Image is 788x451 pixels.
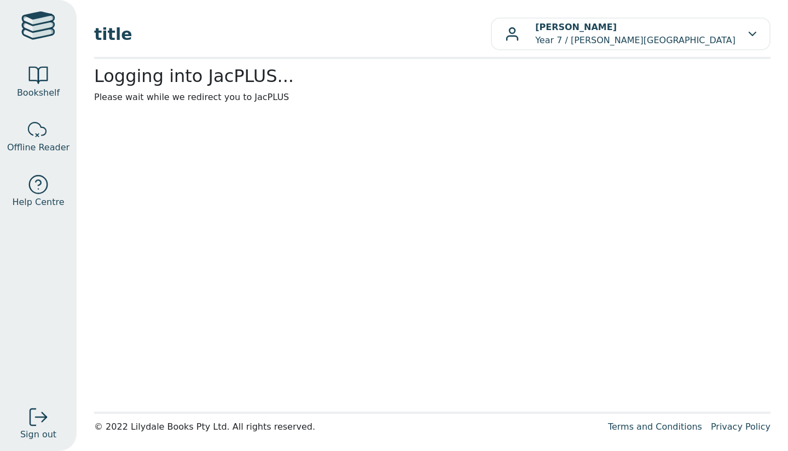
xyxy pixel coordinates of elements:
a: Privacy Policy [711,421,770,432]
span: title [94,22,491,46]
span: Bookshelf [17,86,60,99]
span: Offline Reader [7,141,69,154]
span: Sign out [20,428,56,441]
a: Terms and Conditions [608,421,702,432]
b: [PERSON_NAME] [535,22,617,32]
p: Please wait while we redirect you to JacPLUS [94,91,770,104]
div: © 2022 Lilydale Books Pty Ltd. All rights reserved. [94,420,599,434]
h2: Logging into JacPLUS... [94,66,770,86]
p: Year 7 / [PERSON_NAME][GEOGRAPHIC_DATA] [535,21,735,47]
button: [PERSON_NAME]Year 7 / [PERSON_NAME][GEOGRAPHIC_DATA] [491,17,770,50]
span: Help Centre [12,196,64,209]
